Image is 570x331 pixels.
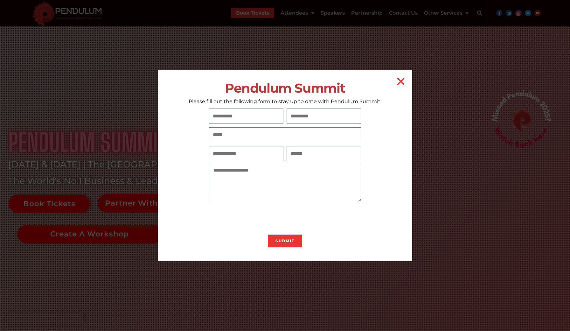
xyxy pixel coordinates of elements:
a: Close [396,76,406,87]
iframe: reCAPTCHA [209,206,305,231]
h2: Pendulum Summit [158,81,412,95]
button: Submit [268,235,302,247]
span: Submit [275,239,295,243]
p: Please fill out the following form to stay up to date with Pendulum Summit. [158,98,412,105]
